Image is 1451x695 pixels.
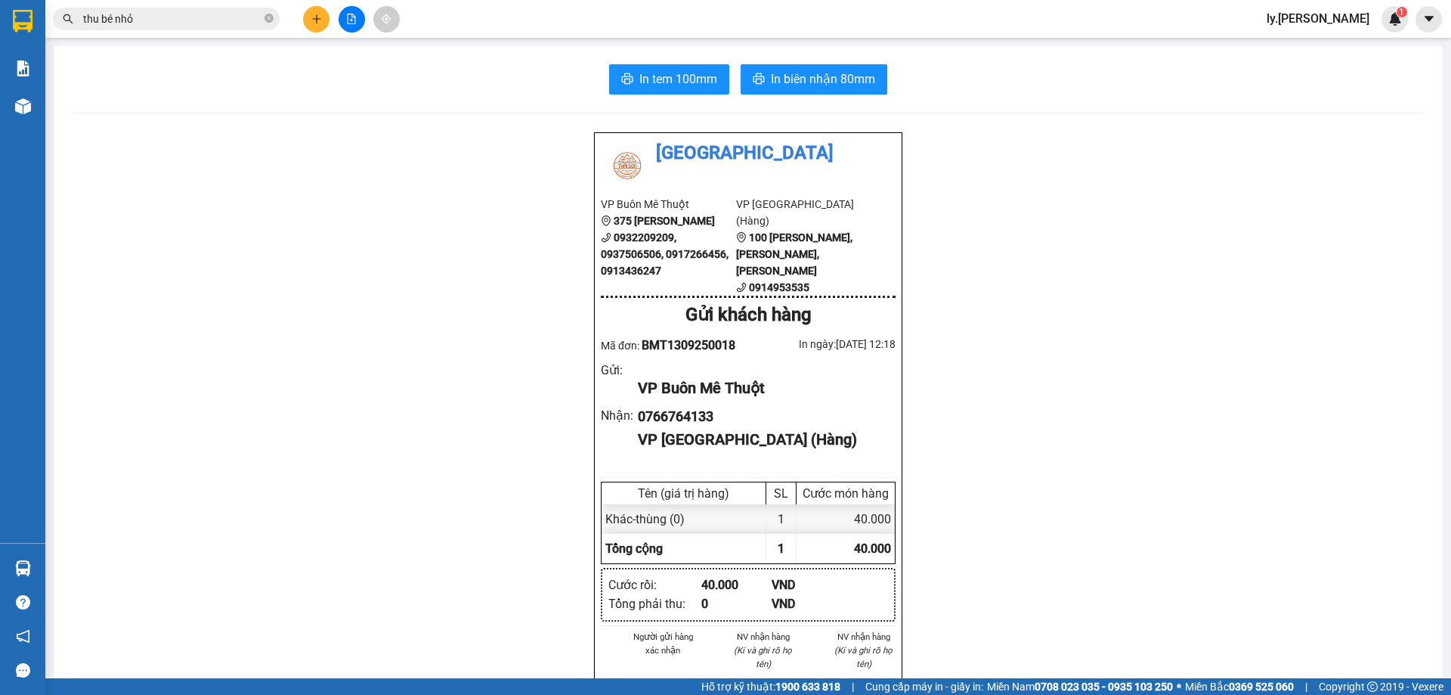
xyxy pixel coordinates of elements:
[605,512,685,526] span: Khác - thùng (0)
[749,281,809,293] b: 0914953535
[311,14,322,24] span: plus
[638,377,883,400] div: VP Buôn Mê Thuột
[601,216,611,226] span: environment
[770,486,792,501] div: SL
[831,630,896,644] li: NV nhận hàng
[346,14,357,24] span: file-add
[638,428,883,451] div: VP [GEOGRAPHIC_DATA] (Hàng)
[638,406,883,427] div: 0766764133
[1399,7,1404,17] span: 1
[16,629,30,644] span: notification
[1397,7,1407,17] sup: 1
[601,361,638,380] div: Gửi :
[771,70,875,88] span: In biên nhận 80mm
[753,73,765,87] span: printer
[1255,9,1381,28] span: ly.[PERSON_NAME]
[15,560,31,576] img: warehouse-icon
[608,594,701,613] div: Tổng phải thu :
[865,678,983,695] span: Cung cấp máy in - giấy in:
[601,232,611,243] span: phone
[601,196,736,213] li: VP Buôn Mê Thuột
[15,98,31,114] img: warehouse-icon
[601,301,896,330] div: Gửi khách hàng
[1388,12,1402,26] img: icon-new-feature
[797,504,895,534] div: 40.000
[8,8,219,89] li: [GEOGRAPHIC_DATA]
[605,541,663,556] span: Tổng cộng
[732,630,796,644] li: NV nhận hàng
[373,6,400,33] button: aim
[609,64,729,95] button: printerIn tem 100mm
[701,576,772,594] div: 40.000
[621,73,633,87] span: printer
[16,595,30,610] span: question-circle
[736,232,747,243] span: environment
[601,406,638,425] div: Nhận :
[778,541,784,556] span: 1
[601,139,654,192] img: logo.jpg
[13,10,32,33] img: logo-vxr
[766,504,797,534] div: 1
[265,14,274,23] span: close-circle
[701,678,840,695] span: Hỗ trợ kỹ thuật:
[601,336,748,355] div: Mã đơn:
[736,196,871,229] li: VP [GEOGRAPHIC_DATA] (Hàng)
[772,594,842,613] div: VND
[605,486,762,501] div: Tên (giá trị hàng)
[772,576,842,594] div: VND
[639,70,717,88] span: In tem 100mm
[852,678,854,695] span: |
[642,338,735,352] span: BMT1309250018
[8,8,60,61] img: logo.jpg
[303,6,329,33] button: plus
[800,486,891,501] div: Cước món hàng
[701,594,772,613] div: 0
[854,541,891,556] span: 40.000
[104,107,201,157] li: VP [GEOGRAPHIC_DATA] (Hàng)
[1415,6,1442,33] button: caret-down
[1367,681,1378,692] span: copyright
[987,678,1173,695] span: Miền Nam
[834,645,893,669] i: (Kí và ghi rõ họ tên)
[601,231,729,277] b: 0932209209, 0937506506, 0917266456, 0913436247
[381,14,391,24] span: aim
[1177,684,1181,690] span: ⚪️
[741,64,887,95] button: printerIn biên nhận 80mm
[63,14,73,24] span: search
[265,12,274,26] span: close-circle
[748,336,896,352] div: In ngày: [DATE] 12:18
[601,139,896,168] li: [GEOGRAPHIC_DATA]
[16,663,30,678] span: message
[339,6,365,33] button: file-add
[1229,681,1294,693] strong: 0369 525 060
[736,282,747,293] span: phone
[1305,678,1307,695] span: |
[775,681,840,693] strong: 1900 633 818
[1035,681,1173,693] strong: 0708 023 035 - 0935 103 250
[15,61,31,76] img: solution-icon
[614,215,715,227] b: 375 [PERSON_NAME]
[631,630,695,657] li: Người gửi hàng xác nhận
[608,576,701,594] div: Cước rồi :
[1422,12,1436,26] span: caret-down
[8,107,104,123] li: VP Buôn Mê Thuột
[1185,678,1294,695] span: Miền Bắc
[734,645,792,669] i: (Kí và ghi rõ họ tên)
[83,11,261,27] input: Tìm tên, số ĐT hoặc mã đơn
[736,231,852,277] b: 100 [PERSON_NAME], [PERSON_NAME], [PERSON_NAME]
